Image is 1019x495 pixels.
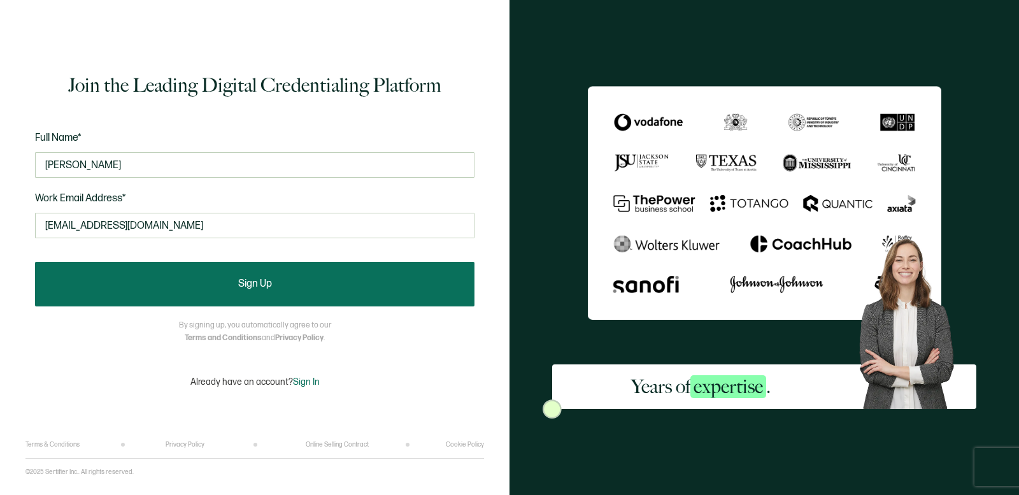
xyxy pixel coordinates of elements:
h2: Years of . [631,374,771,399]
input: Jane Doe [35,152,474,178]
img: Sertifier Signup [543,399,562,419]
span: Sign Up [238,279,272,289]
button: Sign Up [35,262,474,306]
p: Already have an account? [190,377,320,387]
iframe: Chat Widget [807,351,1019,495]
span: Sign In [293,377,320,387]
a: Privacy Policy [275,333,324,343]
img: Sertifier Signup - Years of <span class="strong-h">expertise</span>. Hero [849,230,976,409]
p: By signing up, you automatically agree to our and . [179,319,331,345]
a: Privacy Policy [166,441,204,448]
a: Online Selling Contract [306,441,369,448]
p: ©2025 Sertifier Inc.. All rights reserved. [25,468,134,476]
span: expertise [690,375,766,398]
img: Sertifier Signup - Years of <span class="strong-h">expertise</span>. [588,86,941,319]
a: Terms and Conditions [185,333,262,343]
span: Full Name* [35,132,82,144]
input: Enter your work email address [35,213,474,238]
a: Terms & Conditions [25,441,80,448]
a: Cookie Policy [446,441,484,448]
span: Work Email Address* [35,192,126,204]
h1: Join the Leading Digital Credentialing Platform [68,73,441,98]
